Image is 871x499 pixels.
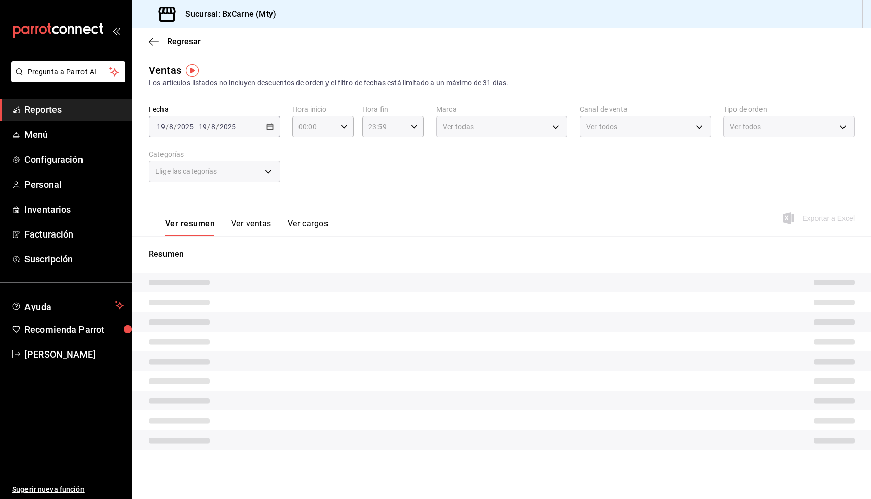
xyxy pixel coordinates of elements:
span: Ver todas [443,122,474,132]
span: Suscripción [24,252,124,266]
input: -- [198,123,207,131]
span: Sugerir nueva función [12,484,124,495]
span: / [166,123,169,131]
label: Marca [436,106,567,113]
span: - [195,123,197,131]
div: Ventas [149,63,181,78]
label: Tipo de orden [723,106,855,113]
span: Reportes [24,103,124,116]
span: Elige las categorías [155,166,217,177]
span: / [174,123,177,131]
p: Resumen [149,248,855,260]
span: Pregunta a Parrot AI [28,67,110,77]
div: navigation tabs [165,219,328,236]
span: Personal [24,178,124,191]
button: Ver resumen [165,219,215,236]
span: [PERSON_NAME] [24,347,124,361]
input: ---- [177,123,194,131]
label: Categorías [149,151,280,158]
button: open_drawer_menu [112,26,120,35]
input: -- [169,123,174,131]
button: Ver ventas [231,219,271,236]
span: Ayuda [24,299,111,311]
label: Fecha [149,106,280,113]
div: Los artículos listados no incluyen descuentos de orden y el filtro de fechas está limitado a un m... [149,78,855,89]
span: Inventarios [24,202,124,216]
span: Ver todos [730,122,761,132]
span: Facturación [24,227,124,241]
input: ---- [219,123,236,131]
label: Canal de venta [580,106,711,113]
button: Ver cargos [288,219,329,236]
span: Menú [24,128,124,141]
img: Tooltip marker [186,64,199,77]
label: Hora inicio [292,106,354,113]
button: Pregunta a Parrot AI [11,61,125,82]
span: Configuración [24,153,124,166]
span: Ver todos [586,122,617,132]
input: -- [156,123,166,131]
input: -- [211,123,216,131]
label: Hora fin [362,106,424,113]
span: Regresar [167,37,201,46]
span: / [207,123,210,131]
span: / [216,123,219,131]
button: Regresar [149,37,201,46]
span: Recomienda Parrot [24,322,124,336]
a: Pregunta a Parrot AI [7,74,125,84]
h3: Sucursal: BxCarne (Mty) [177,8,276,20]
